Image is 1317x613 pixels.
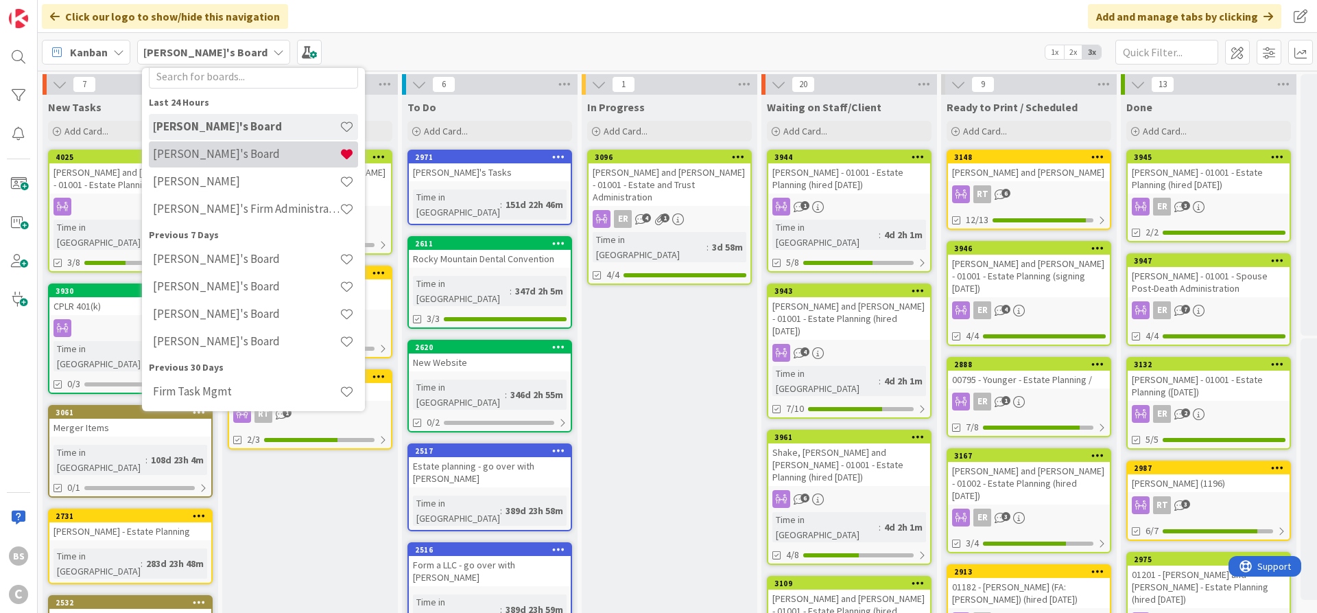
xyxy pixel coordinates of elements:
[407,443,572,531] a: 2517Estate planning - go over with [PERSON_NAME]Time in [GEOGRAPHIC_DATA]:389d 23h 58m
[145,452,147,467] span: :
[589,210,750,228] div: ER
[948,151,1110,163] div: 3148
[409,544,571,556] div: 2516
[772,366,879,396] div: Time in [GEOGRAPHIC_DATA]
[774,152,930,162] div: 3944
[415,545,571,555] div: 2516
[141,556,143,571] span: :
[774,432,930,442] div: 3961
[1181,408,1190,417] span: 2
[963,125,1007,137] span: Add Card...
[948,358,1110,371] div: 2888
[247,432,260,447] span: 2/3
[767,430,932,565] a: 3961Shake, [PERSON_NAME] and [PERSON_NAME] - 01001 - Estate Planning (hired [DATE])Time in [GEOGR...
[1128,474,1290,492] div: [PERSON_NAME] (1196)
[64,125,108,137] span: Add Card...
[67,481,80,495] span: 0/1
[786,255,799,270] span: 5/8
[42,4,288,29] div: Click our logo to show/hide this navigation
[1128,255,1290,267] div: 3947
[947,448,1111,553] a: 3167[PERSON_NAME] and [PERSON_NAME] - 01002 - Estate Planning (hired [DATE])ER3/4
[502,197,567,212] div: 151d 22h 46m
[409,457,571,487] div: Estate planning - go over with [PERSON_NAME]
[768,151,930,194] div: 3944[PERSON_NAME] - 01001 - Estate Planning (hired [DATE])
[879,227,881,242] span: :
[966,213,988,227] span: 12/13
[948,163,1110,181] div: [PERSON_NAME] and [PERSON_NAME]
[413,380,505,410] div: Time in [GEOGRAPHIC_DATA]
[1128,553,1290,608] div: 297501201 - [PERSON_NAME] and [PERSON_NAME] - Estate Planning (hired [DATE])
[1153,496,1171,514] div: RT
[409,151,571,163] div: 2971
[948,301,1110,319] div: ER
[947,241,1111,346] a: 3946[PERSON_NAME] and [PERSON_NAME] - 01001 - Estate Planning (signing [DATE])ER4/4
[595,152,750,162] div: 3096
[424,125,468,137] span: Add Card...
[409,238,571,250] div: 2611
[67,377,80,391] span: 0/3
[49,406,211,437] div: 3061Merger Items
[1128,358,1290,371] div: 3132
[427,312,440,326] span: 3/3
[604,125,648,137] span: Add Card...
[510,284,512,299] span: :
[1128,358,1290,401] div: 3132[PERSON_NAME] - 01001 - Estate Planning ([DATE])
[800,347,809,356] span: 4
[409,445,571,487] div: 2517Estate planning - go over with [PERSON_NAME]
[409,341,571,371] div: 2620New Website
[413,276,510,306] div: Time in [GEOGRAPHIC_DATA]
[407,340,572,432] a: 2620New WebsiteTime in [GEOGRAPHIC_DATA]:346d 2h 55m0/2
[1064,45,1082,59] span: 2x
[973,393,991,410] div: ER
[413,189,500,220] div: Time in [GEOGRAPHIC_DATA]
[973,509,991,527] div: ER
[947,150,1111,230] a: 3148[PERSON_NAME] and [PERSON_NAME]RT12/13
[153,147,340,161] h4: [PERSON_NAME]'s Board
[500,503,502,518] span: :
[407,150,572,225] a: 2971[PERSON_NAME]'s TasksTime in [GEOGRAPHIC_DATA]:151d 22h 46m
[48,150,213,273] a: 4025[PERSON_NAME] and [PERSON_NAME] - 01001 - Estate PlanningTime in [GEOGRAPHIC_DATA]:3d 38m3/8
[1143,125,1187,137] span: Add Card...
[49,419,211,437] div: Merger Items
[768,431,930,486] div: 3961Shake, [PERSON_NAME] and [PERSON_NAME] - 01001 - Estate Planning (hired [DATE])
[948,450,1110,462] div: 3167
[1082,45,1101,59] span: 3x
[147,452,207,467] div: 108d 23h 4m
[606,268,619,282] span: 4/4
[153,334,340,348] h4: [PERSON_NAME]'s Board
[783,125,827,137] span: Add Card...
[1001,396,1010,405] span: 1
[56,598,211,608] div: 2532
[143,556,207,571] div: 283d 23h 48m
[1134,555,1290,564] div: 2975
[947,357,1111,437] a: 288800795 - Younger - Estate Planning /ER7/8
[973,301,991,319] div: ER
[1045,45,1064,59] span: 1x
[948,358,1110,389] div: 288800795 - Younger - Estate Planning /
[409,544,571,586] div: 2516Form a LLC - go over with [PERSON_NAME]
[768,285,930,297] div: 3943
[1126,253,1291,346] a: 3947[PERSON_NAME] - 01001 - Spouse Post-Death AdministrationER4/4
[1128,462,1290,492] div: 2987[PERSON_NAME] (1196)
[774,286,930,296] div: 3943
[56,511,211,521] div: 2731
[407,100,436,114] span: To Do
[48,100,102,114] span: New Tasks
[948,255,1110,297] div: [PERSON_NAME] and [PERSON_NAME] - 01001 - Estate Planning (signing [DATE])
[254,405,272,423] div: RT
[432,76,455,93] span: 6
[948,242,1110,297] div: 3946[PERSON_NAME] and [PERSON_NAME] - 01001 - Estate Planning (signing [DATE])
[49,510,211,522] div: 2731
[143,45,268,59] b: [PERSON_NAME]'s Board
[709,240,746,255] div: 3d 58m
[49,285,211,315] div: 3930CPLR 401(k)
[149,95,358,110] div: Last 24 Hours
[505,387,507,402] span: :
[1146,329,1159,343] span: 4/4
[1128,553,1290,566] div: 2975
[768,285,930,340] div: 3943[PERSON_NAME] and [PERSON_NAME] - 01001 - Estate Planning (hired [DATE])
[587,100,645,114] span: In Progress
[948,462,1110,505] div: [PERSON_NAME] and [PERSON_NAME] - 01002 - Estate Planning (hired [DATE])
[1001,305,1010,314] span: 4
[1126,357,1291,450] a: 3132[PERSON_NAME] - 01001 - Estate Planning ([DATE])ER5/5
